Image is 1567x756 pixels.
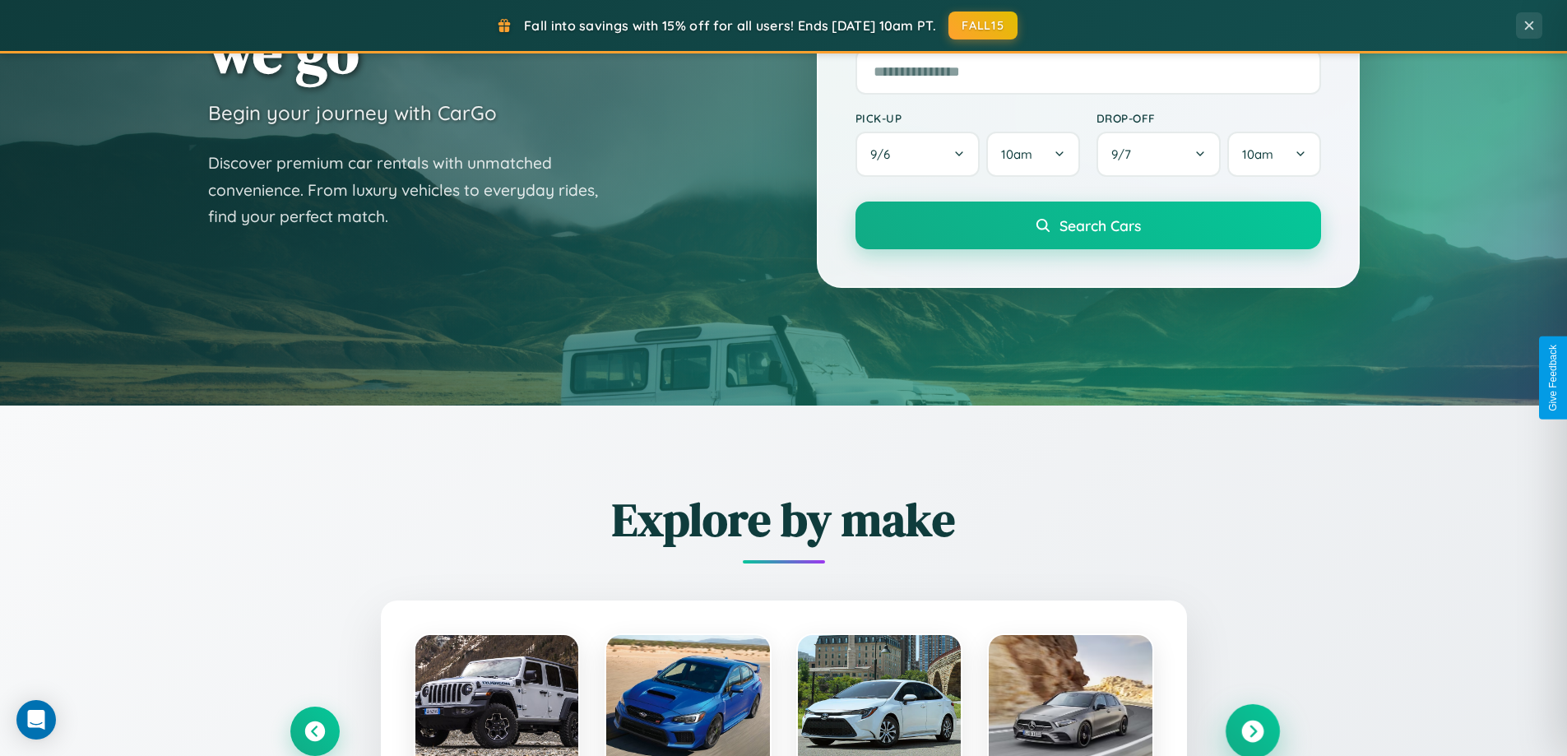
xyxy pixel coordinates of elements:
[870,146,898,162] span: 9 / 6
[1547,345,1559,411] div: Give Feedback
[986,132,1079,177] button: 10am
[1096,132,1222,177] button: 9/7
[1111,146,1139,162] span: 9 / 7
[16,700,56,740] div: Open Intercom Messenger
[1227,132,1320,177] button: 10am
[855,132,981,177] button: 9/6
[1001,146,1032,162] span: 10am
[948,12,1018,39] button: FALL15
[1059,216,1141,234] span: Search Cars
[524,17,936,34] span: Fall into savings with 15% off for all users! Ends [DATE] 10am PT.
[208,100,497,125] h3: Begin your journey with CarGo
[1096,111,1321,125] label: Drop-off
[855,202,1321,249] button: Search Cars
[1242,146,1273,162] span: 10am
[855,111,1080,125] label: Pick-up
[290,488,1277,551] h2: Explore by make
[208,150,619,230] p: Discover premium car rentals with unmatched convenience. From luxury vehicles to everyday rides, ...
